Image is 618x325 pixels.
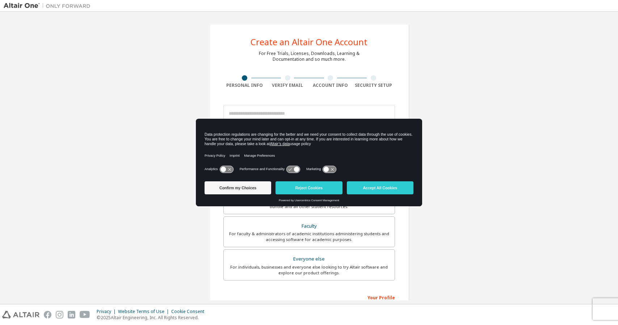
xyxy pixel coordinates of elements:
[118,309,171,315] div: Website Terms of Use
[4,2,94,9] img: Altair One
[2,311,39,318] img: altair_logo.svg
[309,83,352,88] div: Account Info
[259,51,360,62] div: For Free Trials, Licenses, Downloads, Learning & Documentation and so much more.
[56,311,63,318] img: instagram.svg
[97,309,118,315] div: Privacy
[228,231,390,242] div: For faculty & administrators of academic institutions administering students and accessing softwa...
[80,311,90,318] img: youtube.svg
[266,83,309,88] div: Verify Email
[97,315,209,321] p: © 2025 Altair Engineering, Inc. All Rights Reserved.
[223,291,395,303] div: Your Profile
[251,38,367,46] div: Create an Altair One Account
[171,309,209,315] div: Cookie Consent
[223,83,266,88] div: Personal Info
[352,83,395,88] div: Security Setup
[44,311,51,318] img: facebook.svg
[68,311,75,318] img: linkedin.svg
[228,221,390,231] div: Faculty
[228,264,390,276] div: For individuals, businesses and everyone else looking to try Altair software and explore our prod...
[228,254,390,264] div: Everyone else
